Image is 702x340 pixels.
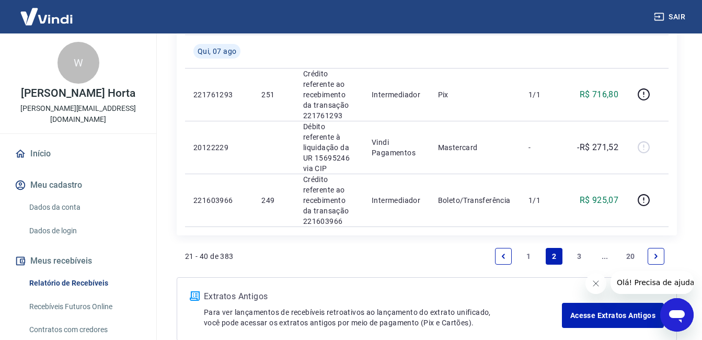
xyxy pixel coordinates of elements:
a: Previous page [495,248,512,265]
p: 1/1 [528,195,559,206]
a: Page 3 [571,248,588,265]
button: Meu cadastro [13,174,144,197]
iframe: Mensagem da empresa [611,271,694,294]
p: 21 - 40 de 383 [185,251,234,262]
a: Dados da conta [25,197,144,218]
a: Acesse Extratos Antigos [562,303,664,328]
p: R$ 925,07 [580,194,619,207]
p: 20122229 [193,142,245,153]
p: Intermediador [372,195,421,206]
p: 221603966 [193,195,245,206]
p: -R$ 271,52 [577,141,618,154]
button: Meus recebíveis [13,250,144,273]
ul: Pagination [491,244,669,269]
a: Relatório de Recebíveis [25,273,144,294]
a: Jump forward [596,248,613,265]
p: 249 [261,195,286,206]
span: Qui, 07 ago [198,46,236,56]
p: Para ver lançamentos de recebíveis retroativos ao lançamento do extrato unificado, você pode aces... [204,307,562,328]
img: ícone [190,291,200,301]
span: Olá! Precisa de ajuda? [6,7,88,16]
p: 1/1 [528,89,559,100]
a: Next page [648,248,664,265]
p: Crédito referente ao recebimento da transação 221603966 [303,174,355,226]
a: Dados de login [25,220,144,242]
button: Sair [652,7,689,27]
iframe: Fechar mensagem [585,273,606,294]
p: Boleto/Transferência [438,195,512,206]
img: Vindi [13,1,80,32]
a: Page 1 [521,248,537,265]
a: Início [13,142,144,165]
p: Mastercard [438,142,512,153]
a: Page 20 [622,248,639,265]
p: R$ 716,80 [580,88,619,101]
p: Pix [438,89,512,100]
p: Crédito referente ao recebimento da transação 221761293 [303,69,355,121]
p: Extratos Antigos [204,290,562,303]
a: Recebíveis Futuros Online [25,296,144,318]
p: Intermediador [372,89,421,100]
p: 221761293 [193,89,245,100]
iframe: Botão para abrir a janela de mensagens [660,298,694,332]
div: W [57,42,99,84]
p: Débito referente à liquidação da UR 15695246 via CIP [303,121,355,174]
p: Vindi Pagamentos [372,137,421,158]
p: 251 [261,89,286,100]
p: [PERSON_NAME] Horta [21,88,135,99]
a: Page 2 is your current page [546,248,562,265]
p: [PERSON_NAME][EMAIL_ADDRESS][DOMAIN_NAME] [8,103,148,125]
p: - [528,142,559,153]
